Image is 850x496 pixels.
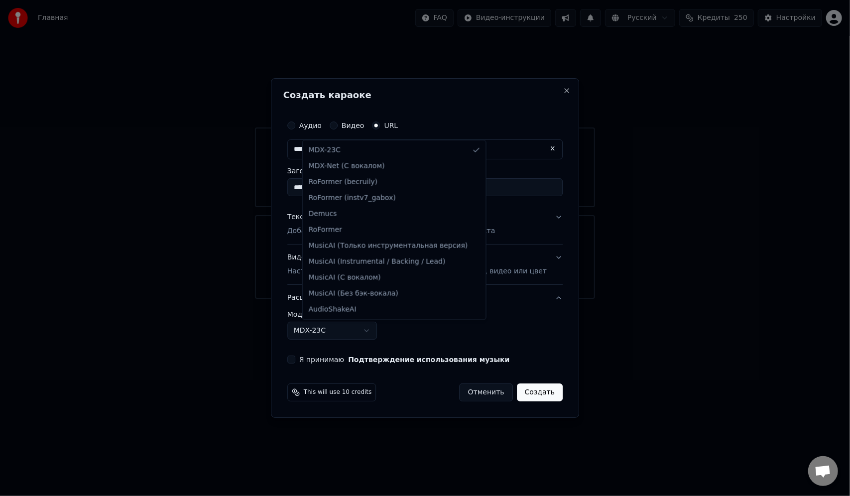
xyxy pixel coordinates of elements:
[309,177,378,187] span: RoFormer (becruily)
[309,241,468,251] span: MusicAI (Только инструментальная версия)
[309,209,337,219] span: Demucs
[309,225,342,235] span: RoFormer
[309,193,396,203] span: RoFormer (instv7_gabox)
[309,305,357,315] span: AudioShakeAI
[309,145,341,155] span: MDX-23C
[309,257,446,267] span: MusicAI (Instrumental / Backing / Lead)
[309,273,381,283] span: MusicAI (С вокалом)
[309,161,385,171] span: MDX-Net (С вокалом)
[309,289,398,299] span: MusicAI (Без бэк-вокала)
